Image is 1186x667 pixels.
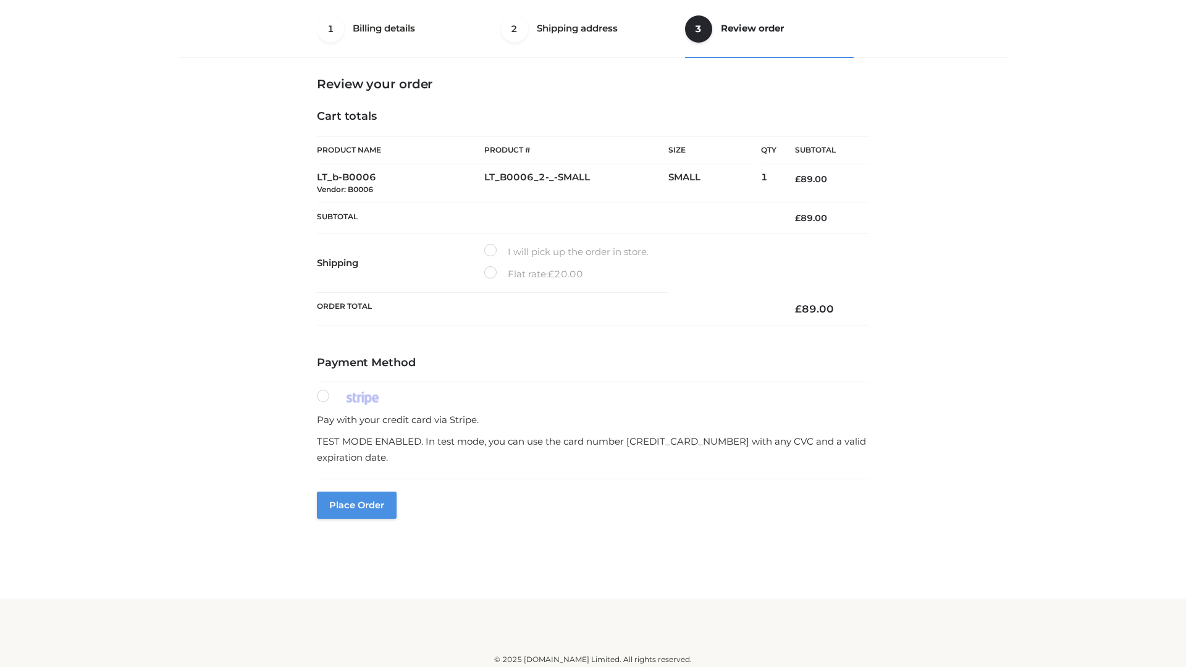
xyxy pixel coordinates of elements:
div: © 2025 [DOMAIN_NAME] Limited. All rights reserved. [183,653,1003,666]
th: Shipping [317,233,484,293]
th: Product Name [317,136,484,164]
td: LT_B0006_2-_-SMALL [484,164,668,203]
td: SMALL [668,164,761,203]
bdi: 89.00 [795,303,834,315]
h4: Payment Method [317,356,869,370]
small: Vendor: B0006 [317,185,373,194]
bdi: 20.00 [548,268,583,280]
button: Place order [317,492,397,519]
p: TEST MODE ENABLED. In test mode, you can use the card number [CREDIT_CARD_NUMBER] with any CVC an... [317,434,869,465]
td: LT_b-B0006 [317,164,484,203]
h3: Review your order [317,77,869,91]
th: Subtotal [776,136,869,164]
bdi: 89.00 [795,212,827,224]
th: Order Total [317,293,776,325]
th: Qty [761,136,776,164]
span: £ [548,268,554,280]
label: Flat rate: [484,266,583,282]
span: £ [795,303,802,315]
span: £ [795,174,801,185]
th: Product # [484,136,668,164]
th: Size [668,136,755,164]
h4: Cart totals [317,110,869,124]
label: I will pick up the order in store. [484,244,649,260]
td: 1 [761,164,776,203]
th: Subtotal [317,203,776,233]
bdi: 89.00 [795,174,827,185]
span: £ [795,212,801,224]
p: Pay with your credit card via Stripe. [317,412,869,428]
